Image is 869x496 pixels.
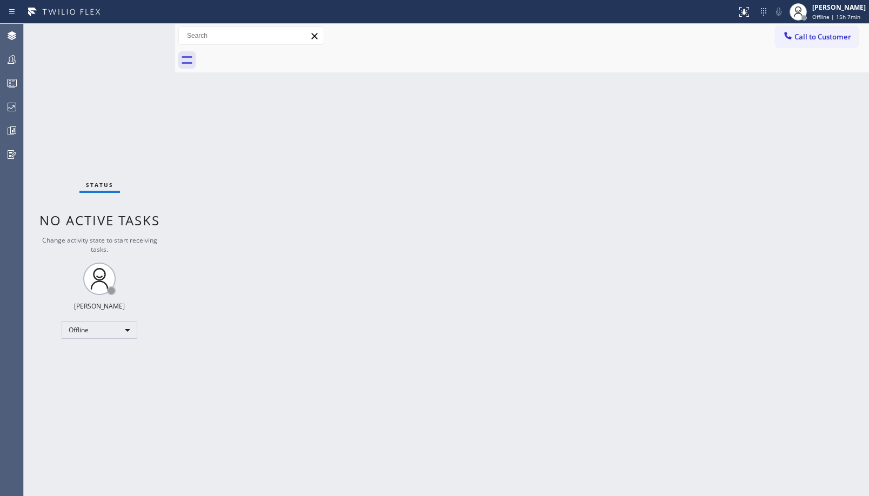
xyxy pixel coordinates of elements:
[42,236,157,254] span: Change activity state to start receiving tasks.
[74,301,125,311] div: [PERSON_NAME]
[812,13,860,21] span: Offline | 15h 7min
[179,27,324,44] input: Search
[62,321,137,339] div: Offline
[771,4,786,19] button: Mute
[794,32,851,42] span: Call to Customer
[39,211,160,229] span: No active tasks
[86,181,113,189] span: Status
[812,3,866,12] div: [PERSON_NAME]
[776,26,858,47] button: Call to Customer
